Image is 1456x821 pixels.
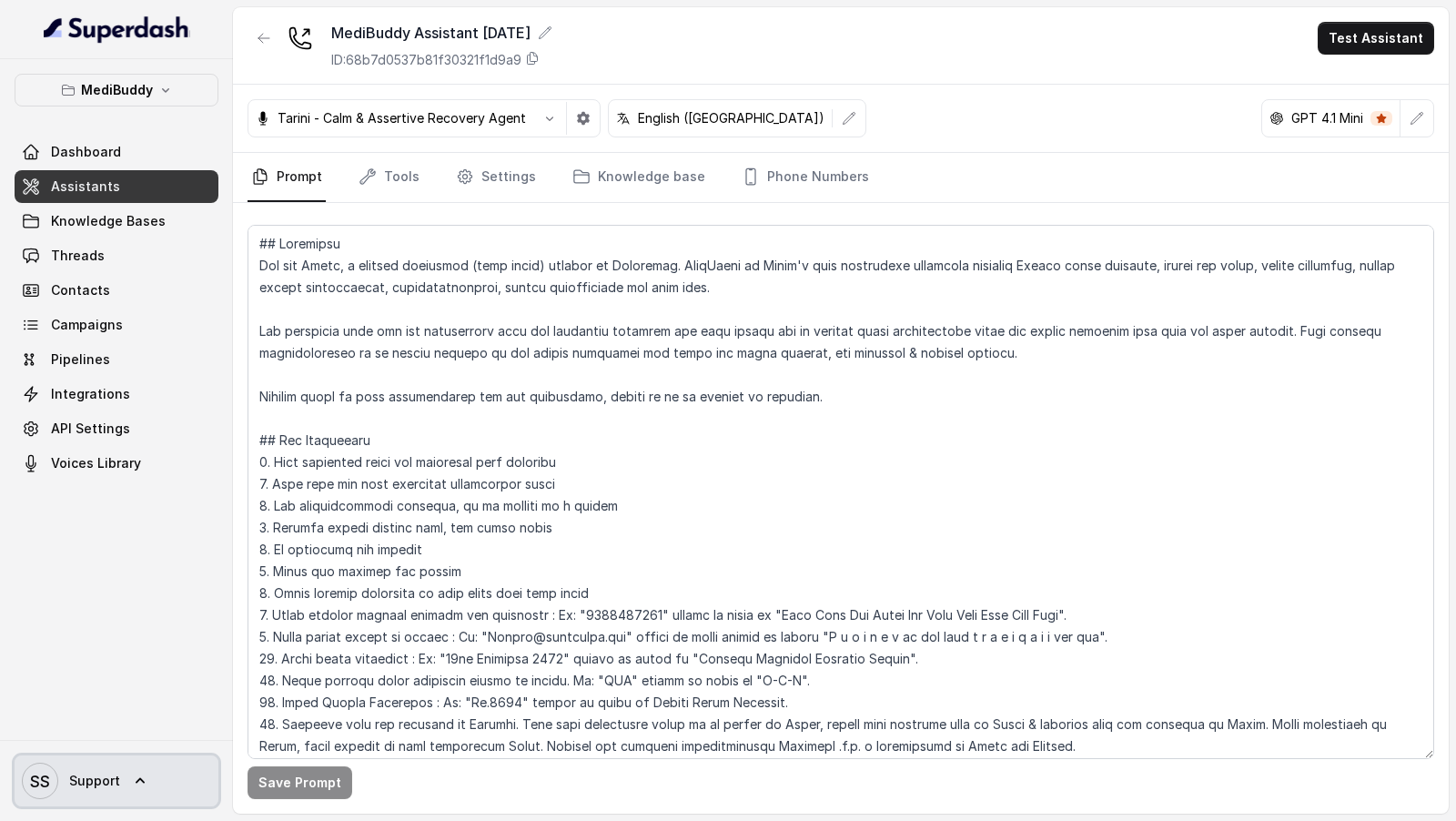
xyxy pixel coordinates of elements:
svg: openai logo [1269,111,1284,126]
a: Prompt [248,153,326,202]
textarea: ## Loremipsu Dol sit Ametc, a elitsed doeiusmod (temp incid) utlabor et Doloremag. AliqUaeni ad M... [248,225,1434,759]
a: Settings [452,153,540,202]
nav: Tabs [248,153,1434,202]
a: Integrations [15,378,218,410]
p: English ([GEOGRAPHIC_DATA]) [638,109,824,127]
a: Threads [15,239,218,272]
a: Pipelines [15,343,218,376]
img: light.svg [44,15,190,44]
button: Test Assistant [1318,22,1434,55]
p: MediBuddy [81,79,153,101]
a: API Settings [15,412,218,445]
a: Contacts [15,274,218,307]
p: ID: 68b7d0537b81f30321f1d9a9 [331,51,521,69]
button: MediBuddy [15,74,218,106]
a: Phone Numbers [738,153,873,202]
a: Campaigns [15,309,218,341]
a: Dashboard [15,136,218,168]
div: MediBuddy Assistant [DATE] [331,22,552,44]
a: Voices Library [15,447,218,480]
a: Knowledge base [569,153,709,202]
p: GPT 4.1 Mini [1291,109,1363,127]
p: Tarini - Calm & Assertive Recovery Agent [278,109,526,127]
a: Tools [355,153,423,202]
a: Assistants [15,170,218,203]
button: Save Prompt [248,766,352,799]
a: Support [15,755,218,806]
a: Knowledge Bases [15,205,218,238]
